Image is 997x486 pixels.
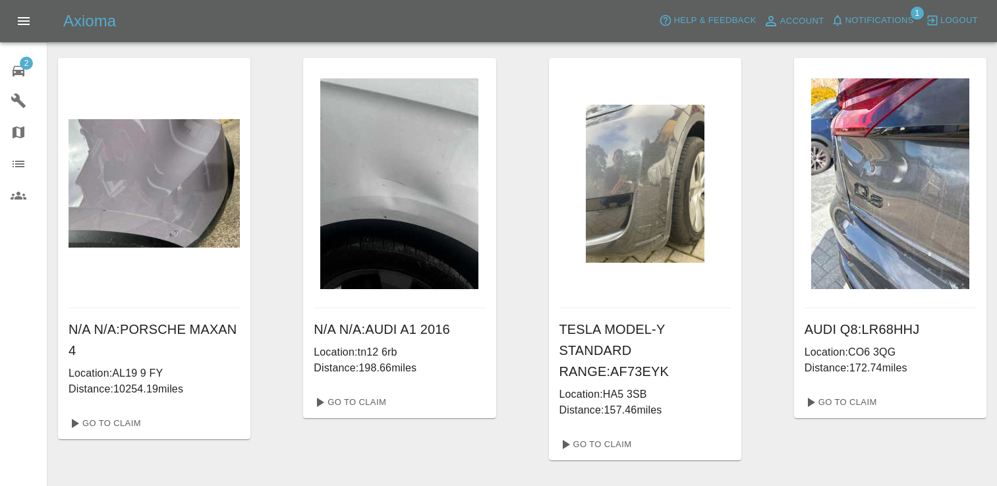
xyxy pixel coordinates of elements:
h6: TESLA MODEL-Y STANDARD RANGE : AF73EYK [559,319,731,382]
span: 2 [20,57,33,70]
h6: AUDI Q8 : LR68HHJ [805,319,976,340]
span: Notifications [845,13,914,28]
h6: N/A N/A : PORSCHE MAXAN 4 [69,319,240,361]
a: Account [760,11,828,32]
p: Location: AL19 9 FY [69,365,240,381]
p: Location: CO6 3QG [805,344,976,360]
h5: Axioma [63,11,116,32]
h6: N/A N/A : AUDI A1 2016 [314,319,485,340]
span: Logout [940,13,978,28]
button: Notifications [828,11,917,31]
p: Distance: 172.74 miles [805,360,976,376]
p: Distance: 157.46 miles [559,402,731,418]
span: Account [780,14,824,29]
span: 1 [911,7,924,20]
p: Distance: 10254.19 miles [69,381,240,397]
a: Go To Claim [63,413,144,434]
p: Distance: 198.66 miles [314,360,485,376]
p: Location: tn12 6rb [314,344,485,360]
span: Help & Feedback [673,13,756,28]
button: Help & Feedback [656,11,759,31]
a: Go To Claim [799,392,880,413]
a: Go To Claim [308,392,389,413]
a: Go To Claim [554,434,635,455]
button: Logout [923,11,981,31]
p: Location: HA5 3SB [559,387,731,402]
button: Open drawer [8,5,40,37]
